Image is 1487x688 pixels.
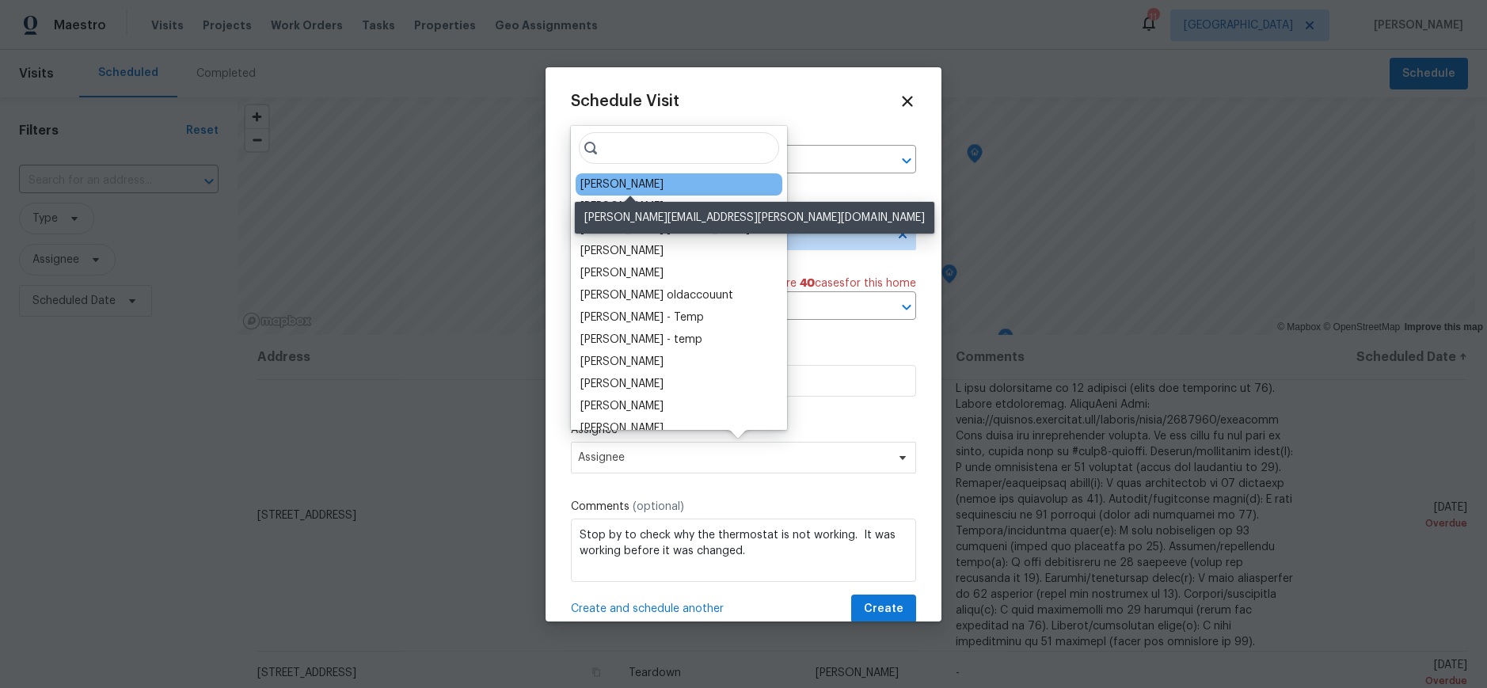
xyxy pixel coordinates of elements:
span: 40 [800,278,815,289]
span: Create [864,599,903,619]
span: (optional) [633,501,684,512]
div: [PERSON_NAME] [580,398,664,414]
textarea: Stop by to check why the thermostat is not working. It was working before it was changed. [571,519,916,582]
button: Open [896,296,918,318]
div: [PERSON_NAME] - Temp [580,310,704,325]
div: [PERSON_NAME] [580,420,664,436]
button: Create [851,595,916,624]
div: [PERSON_NAME] [580,243,664,259]
div: [PERSON_NAME][EMAIL_ADDRESS][PERSON_NAME][DOMAIN_NAME] [575,202,934,234]
span: There are case s for this home [750,276,916,291]
label: Comments [571,499,916,515]
span: Create and schedule another [571,601,724,617]
div: [PERSON_NAME] [580,354,664,370]
div: [PERSON_NAME] [580,265,664,281]
span: Close [899,93,916,110]
span: Schedule Visit [571,93,679,109]
span: Assignee [578,451,888,464]
div: [PERSON_NAME] oldaccouunt [580,287,733,303]
div: [PERSON_NAME] [580,177,664,192]
div: [PERSON_NAME] [580,199,664,215]
div: [PERSON_NAME] [580,376,664,392]
div: [PERSON_NAME] - temp [580,332,702,348]
button: Open [896,150,918,172]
